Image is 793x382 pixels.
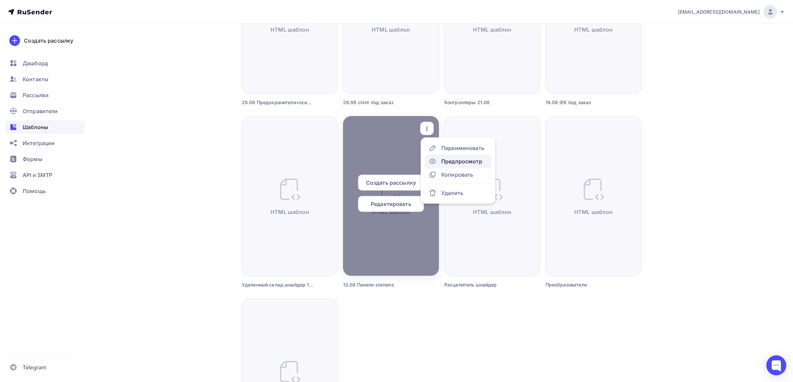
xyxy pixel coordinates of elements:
span: Шаблоны [23,123,48,131]
div: 28.08 Предохранители+осенние скидки [242,99,314,106]
div: Предпросмотр [441,157,482,165]
div: Переименовать [441,144,484,152]
div: 19.08 IEK под заказ [546,99,617,106]
div: Удалить [441,189,463,197]
span: Формы [23,155,42,163]
div: Удаленный склад шнайдер 15.08 [242,282,314,288]
div: Преобразователи [546,282,617,288]
span: Редактировать [371,200,411,208]
a: Дашборд [5,57,85,70]
a: [EMAIL_ADDRESS][DOMAIN_NAME] [678,5,785,19]
div: Контроллеры 21.08 [444,99,516,106]
div: 13.08 Панели siemens [343,282,415,288]
div: Копировать [441,171,473,179]
a: Контакты [5,73,85,86]
div: Расцепитель шнайдер [444,282,516,288]
span: API и SMTP [23,171,52,179]
a: Формы [5,152,85,166]
a: Шаблоны [5,120,85,134]
span: Рассылки [23,91,49,99]
span: Контакты [23,75,48,83]
a: Отправители [5,104,85,118]
span: Помощь [23,187,46,195]
span: Отправители [23,107,58,115]
div: 26.08 chint под заказ [343,99,415,106]
span: [EMAIL_ADDRESS][DOMAIN_NAME] [678,9,760,15]
span: Дашборд [23,59,48,67]
span: Интеграции [23,139,55,147]
a: Рассылки [5,89,85,102]
div: Создать рассылку [24,37,73,45]
span: Telegram [23,363,46,371]
span: Создать рассылку [366,179,416,187]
